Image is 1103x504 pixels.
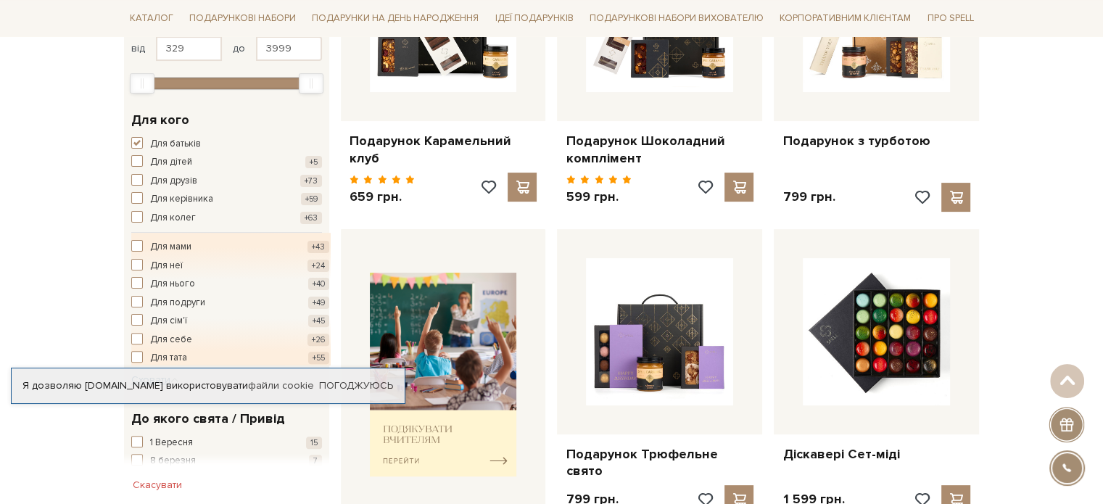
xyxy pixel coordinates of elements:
span: Для дітей [150,155,192,170]
button: Для себе +26 [131,333,329,347]
span: +43 [307,241,329,253]
span: Для колег [150,211,196,226]
a: Подарунки на День народження [306,7,484,30]
a: Подарункові набори вихователю [584,6,769,30]
div: Max [299,73,323,94]
span: +59 [301,193,322,205]
a: Каталог [124,7,179,30]
span: від [131,42,145,55]
span: +24 [307,260,329,272]
a: Подарункові набори [183,7,302,30]
span: +63 [300,212,322,224]
a: Діскавері Сет-міді [782,446,970,463]
div: Я дозволяю [DOMAIN_NAME] використовувати [12,379,405,392]
span: 1 Вересня [150,436,193,450]
button: 1 Вересня 15 [131,436,322,450]
button: Скасувати [124,474,191,497]
button: Для дітей +5 [131,155,322,170]
span: +49 [308,297,329,309]
a: Ідеї подарунків [489,7,579,30]
button: Для керівника +59 [131,192,322,207]
span: 7 [309,455,322,467]
span: Для батьків [150,137,201,152]
span: Для сім'ї [150,314,187,329]
button: Для мами +43 [131,240,329,255]
button: Для батьків [131,137,322,152]
a: Подарунок Шоколадний комплімент [566,133,753,167]
a: Подарунок Трюфельне свято [566,446,753,480]
input: Ціна [256,36,322,61]
span: до [233,42,245,55]
span: +45 [308,315,329,327]
span: +40 [308,278,329,290]
span: До якого свята / Привід [131,409,285,429]
a: Погоджуюсь [319,379,393,392]
button: 8 березня 7 [131,454,322,468]
span: Для керівника [150,192,213,207]
span: +73 [300,175,322,187]
span: Для неї [150,259,183,273]
button: Для друзів +73 [131,174,322,189]
div: Min [130,73,154,94]
button: Для нього +40 [131,277,329,292]
button: Для тата +55 [131,351,329,365]
span: Для тата [150,351,187,365]
span: 15 [306,437,322,449]
img: banner [370,273,517,476]
span: Для нього [150,277,195,292]
span: +5 [305,156,322,168]
p: 599 грн. [566,189,632,205]
span: +55 [308,352,329,364]
a: Подарунок з турботою [782,133,970,149]
p: 799 грн. [782,189,835,205]
span: Для кого [131,110,189,130]
button: Для неї +24 [131,259,329,273]
a: Корпоративним клієнтам [774,6,917,30]
a: Про Spell [921,7,979,30]
input: Ціна [156,36,222,61]
button: Для колег +63 [131,211,322,226]
span: 8 березня [150,454,196,468]
span: Для мами [150,240,191,255]
p: 659 грн. [350,189,416,205]
span: +26 [307,334,329,346]
a: файли cookie [248,379,314,392]
a: Подарунок Карамельний клуб [350,133,537,167]
button: Для подруги +49 [131,296,329,310]
span: Для подруги [150,296,205,310]
span: Для себе [150,333,192,347]
button: Для сім'ї +45 [131,314,329,329]
span: Для друзів [150,174,197,189]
